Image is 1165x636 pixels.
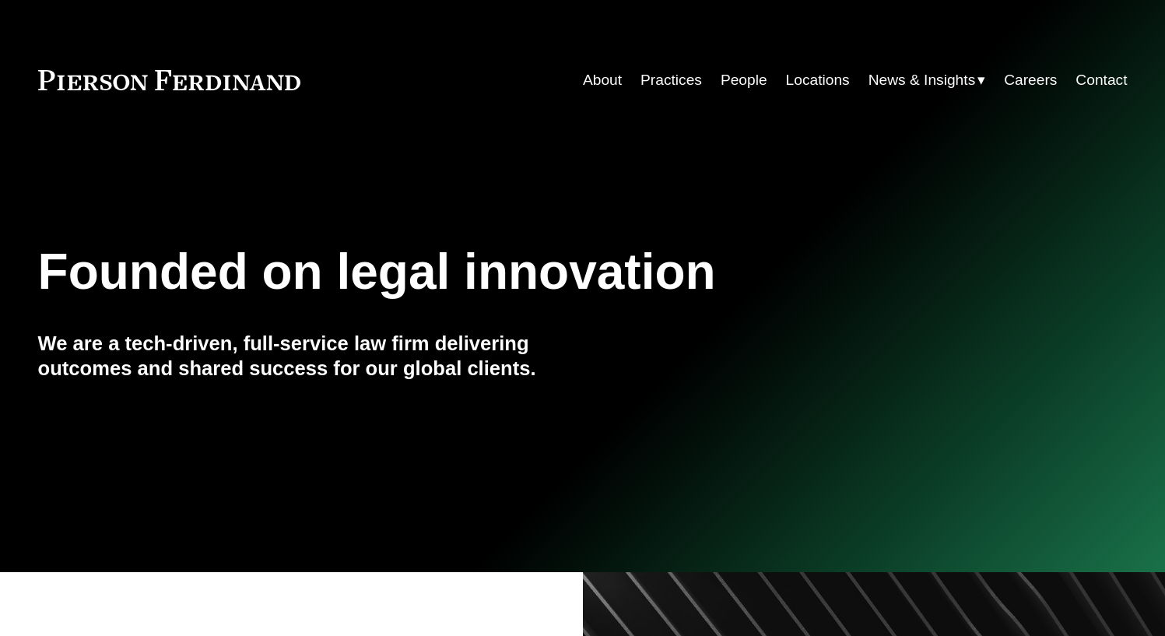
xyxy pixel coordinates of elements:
[868,65,986,95] a: folder dropdown
[786,65,850,95] a: Locations
[1004,65,1057,95] a: Careers
[868,67,976,94] span: News & Insights
[583,65,622,95] a: About
[38,331,583,381] h4: We are a tech-driven, full-service law firm delivering outcomes and shared success for our global...
[640,65,702,95] a: Practices
[1076,65,1127,95] a: Contact
[38,244,946,300] h1: Founded on legal innovation
[721,65,767,95] a: People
